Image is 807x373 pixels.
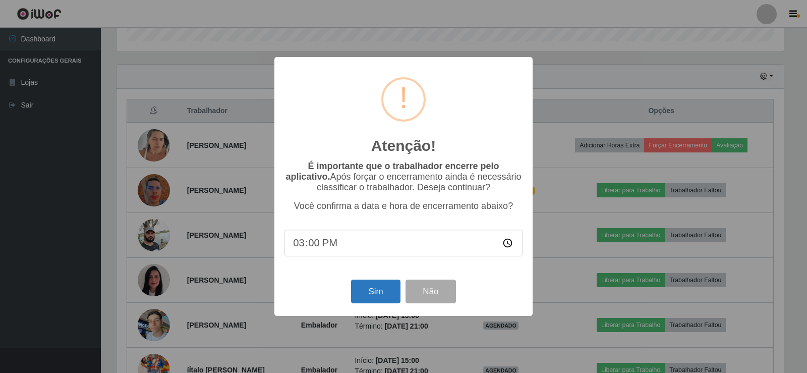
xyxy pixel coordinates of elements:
p: Você confirma a data e hora de encerramento abaixo? [284,201,523,211]
button: Sim [351,280,400,303]
p: Após forçar o encerramento ainda é necessário classificar o trabalhador. Deseja continuar? [284,161,523,193]
b: É importante que o trabalhador encerre pelo aplicativo. [285,161,499,182]
button: Não [406,280,455,303]
h2: Atenção! [371,137,436,155]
